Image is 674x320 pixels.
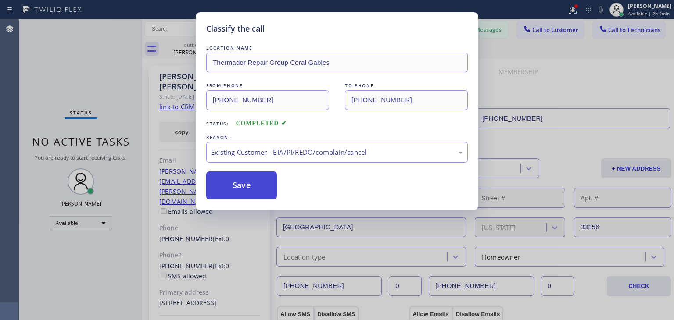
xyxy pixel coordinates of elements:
[206,43,468,53] div: LOCATION NAME
[206,90,329,110] input: From phone
[345,90,468,110] input: To phone
[206,23,265,35] h5: Classify the call
[206,121,229,127] span: Status:
[211,147,463,157] div: Existing Customer - ETA/PI/REDO/complain/cancel
[236,120,287,127] span: COMPLETED
[206,133,468,142] div: REASON:
[206,81,329,90] div: FROM PHONE
[206,171,277,199] button: Save
[345,81,468,90] div: TO PHONE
